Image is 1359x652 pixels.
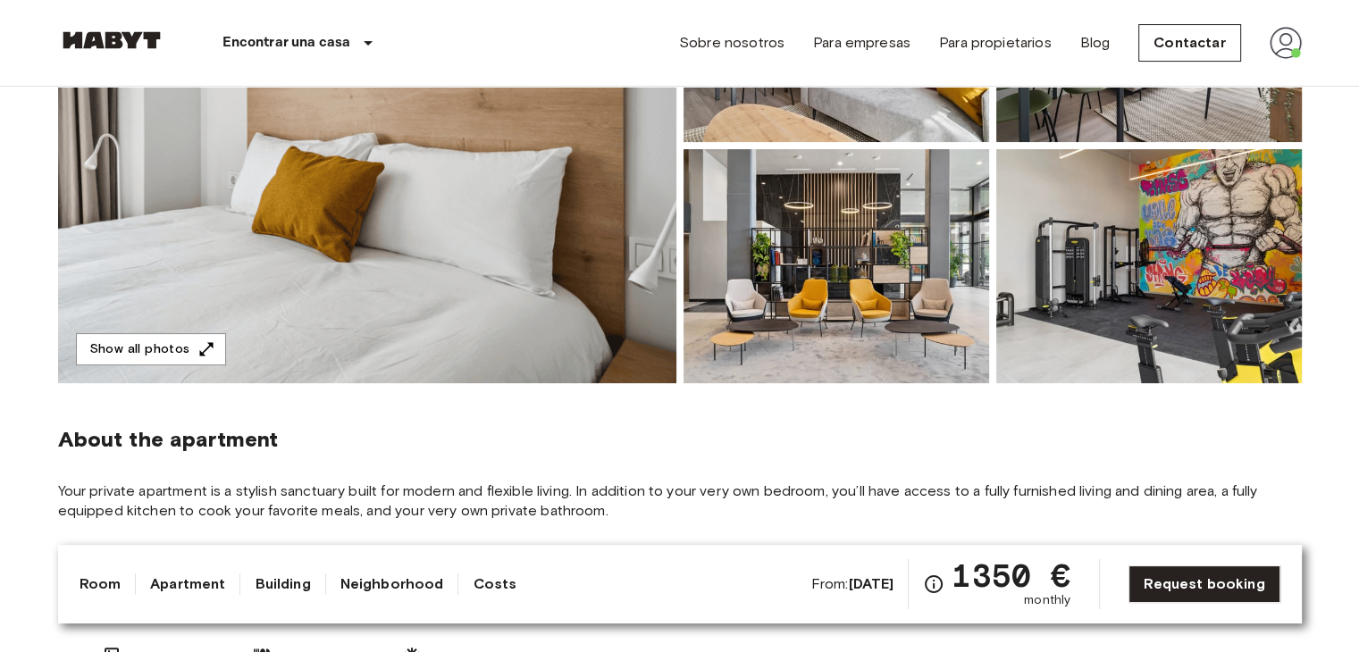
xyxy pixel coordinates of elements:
a: Para empresas [813,32,910,54]
button: Show all photos [76,333,226,366]
a: Neighborhood [340,573,444,595]
span: monthly [1024,591,1070,609]
img: Picture of unit ES-15-102-514-001 [684,149,989,383]
img: Picture of unit ES-15-102-514-001 [996,149,1302,383]
a: Request booking [1128,565,1279,603]
p: Encontrar una casa [222,32,351,54]
a: Blog [1080,32,1111,54]
a: Costs [473,573,516,595]
span: About the apartment [58,426,279,453]
svg: Check cost overview for full price breakdown. Please note that discounts apply to new joiners onl... [923,573,944,595]
span: From: [811,574,894,594]
img: avatar [1270,27,1302,59]
a: Building [255,573,310,595]
b: [DATE] [848,575,893,592]
span: 1350 € [952,559,1070,591]
a: Apartment [150,573,225,595]
span: Your private apartment is a stylish sanctuary built for modern and flexible living. In addition t... [58,481,1302,521]
a: Contactar [1138,24,1240,62]
img: Habyt [58,31,165,49]
a: Para propietarios [939,32,1052,54]
a: Sobre nosotros [679,32,784,54]
a: Room [80,573,122,595]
